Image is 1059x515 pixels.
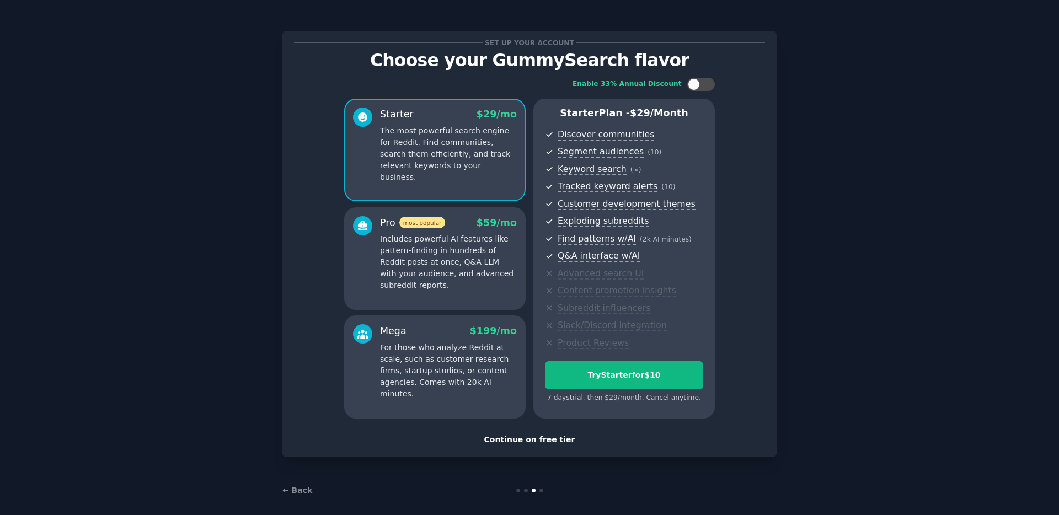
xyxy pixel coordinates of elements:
[380,125,517,183] p: The most powerful search engine for Reddit. Find communities, search them efficiently, and track ...
[630,108,688,119] span: $ 29 /month
[545,106,703,120] p: Starter Plan -
[483,37,576,49] span: Set up your account
[558,233,636,245] span: Find patterns w/AI
[661,183,675,191] span: ( 10 )
[558,250,640,262] span: Q&A interface w/AI
[558,164,627,175] span: Keyword search
[477,109,517,120] span: $ 29 /mo
[558,199,696,210] span: Customer development themes
[545,393,703,403] div: 7 days trial, then $ 29 /month . Cancel anytime.
[399,217,446,228] span: most popular
[558,303,650,314] span: Subreddit influencers
[545,361,703,389] button: TryStarterfor$10
[380,108,414,121] div: Starter
[477,217,517,228] span: $ 59 /mo
[380,233,517,291] p: Includes powerful AI features like pattern-finding in hundreds of Reddit posts at once, Q&A LLM w...
[558,337,629,349] span: Product Reviews
[648,148,661,156] span: ( 10 )
[380,324,407,338] div: Mega
[294,51,765,70] p: Choose your GummySearch flavor
[558,320,667,331] span: Slack/Discord integration
[282,486,312,495] a: ← Back
[558,181,657,192] span: Tracked keyword alerts
[380,342,517,400] p: For those who analyze Reddit at scale, such as customer research firms, startup studios, or conte...
[558,268,644,280] span: Advanced search UI
[380,216,445,230] div: Pro
[558,146,644,158] span: Segment audiences
[545,369,703,381] div: Try Starter for $10
[470,325,517,336] span: $ 199 /mo
[558,285,676,297] span: Content promotion insights
[294,434,765,446] div: Continue on free tier
[573,79,682,89] div: Enable 33% Annual Discount
[630,166,641,174] span: ( ∞ )
[640,235,692,243] span: ( 2k AI minutes )
[558,216,649,227] span: Exploding subreddits
[558,129,654,141] span: Discover communities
